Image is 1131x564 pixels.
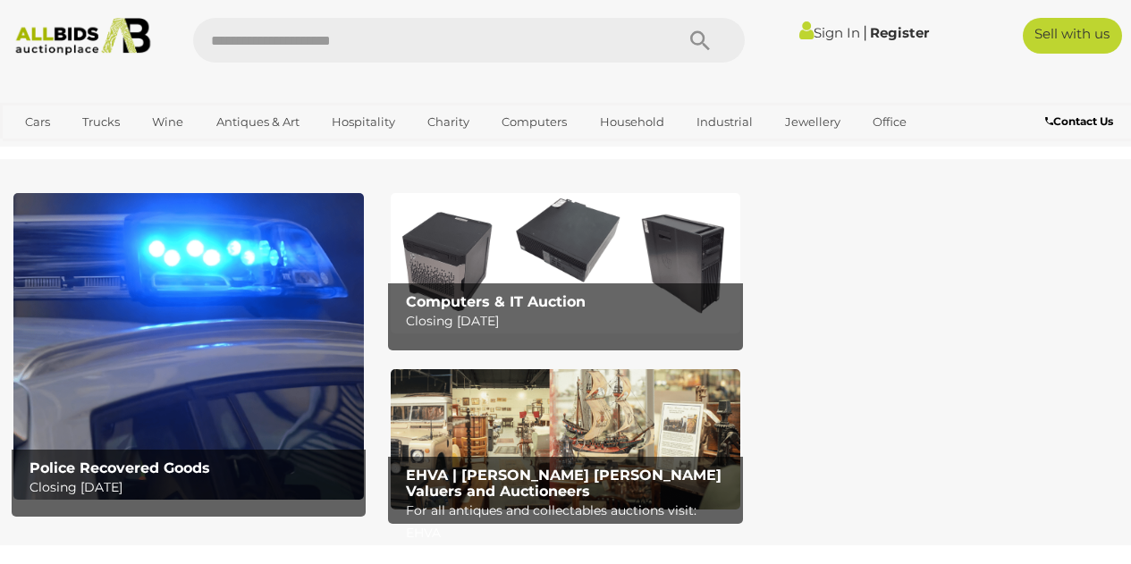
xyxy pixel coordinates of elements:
a: Antiques & Art [205,107,311,137]
b: Contact Us [1045,114,1113,128]
p: Closing [DATE] [30,476,357,499]
img: EHVA | Evans Hastings Valuers and Auctioneers [391,369,741,509]
a: Jewellery [773,107,852,137]
a: Computers [490,107,578,137]
button: Search [655,18,745,63]
a: Hospitality [320,107,407,137]
a: Sports [13,137,73,166]
p: For all antiques and collectables auctions visit: EHVA [406,500,733,544]
a: Wine [140,107,195,137]
a: EHVA | Evans Hastings Valuers and Auctioneers EHVA | [PERSON_NAME] [PERSON_NAME] Valuers and Auct... [391,369,741,509]
a: Register [870,24,929,41]
img: Police Recovered Goods [13,193,364,500]
a: Charity [416,107,481,137]
a: Cars [13,107,62,137]
a: Industrial [685,107,764,137]
a: Police Recovered Goods Police Recovered Goods Closing [DATE] [13,193,364,500]
a: Sign In [799,24,860,41]
a: Sell with us [1023,18,1122,54]
b: Police Recovered Goods [30,459,210,476]
a: [GEOGRAPHIC_DATA] [82,137,232,166]
img: Allbids.com.au [8,18,157,55]
a: Office [861,107,918,137]
a: Household [588,107,676,137]
a: Contact Us [1045,112,1118,131]
span: | [863,22,867,42]
a: Computers & IT Auction Computers & IT Auction Closing [DATE] [391,193,741,333]
a: Trucks [71,107,131,137]
b: EHVA | [PERSON_NAME] [PERSON_NAME] Valuers and Auctioneers [406,467,722,500]
b: Computers & IT Auction [406,293,586,310]
p: Closing [DATE] [406,310,733,333]
img: Computers & IT Auction [391,193,741,333]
